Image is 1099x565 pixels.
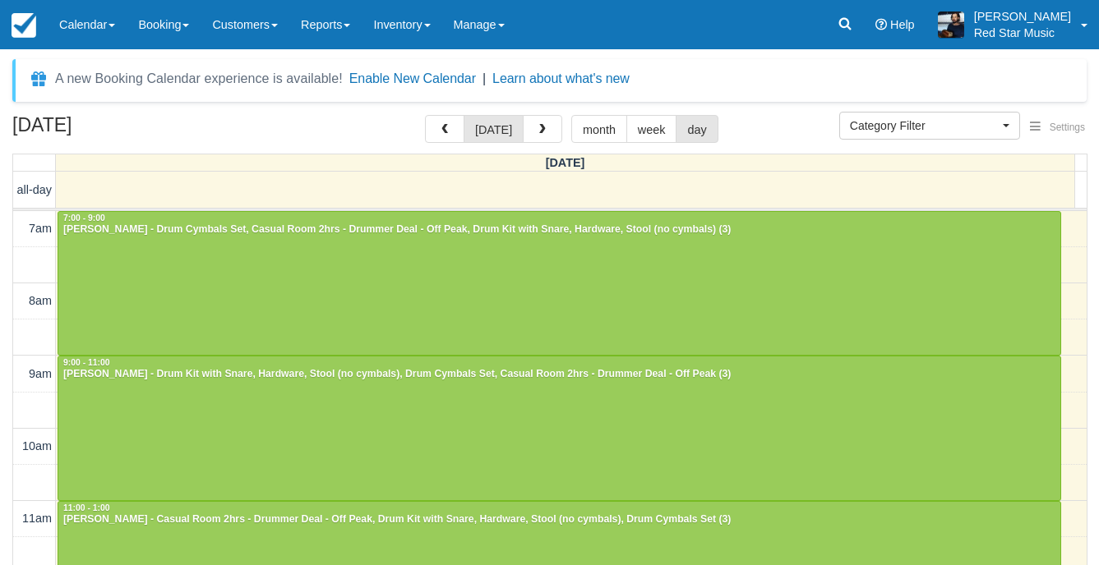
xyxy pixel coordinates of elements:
a: 9:00 - 11:00[PERSON_NAME] - Drum Kit with Snare, Hardware, Stool (no cymbals), Drum Cymbals Set, ... [58,356,1061,501]
button: day [676,115,718,143]
p: Red Star Music [974,25,1071,41]
span: 11:00 - 1:00 [63,503,110,512]
button: week [626,115,677,143]
span: all-day [17,183,52,196]
button: Enable New Calendar [349,71,476,87]
img: A1 [938,11,964,38]
span: [DATE] [546,156,585,169]
a: Learn about what's new [492,71,630,85]
i: Help [875,19,887,30]
span: 7am [29,222,52,235]
a: 7:00 - 9:00[PERSON_NAME] - Drum Cymbals Set, Casual Room 2hrs - Drummer Deal - Off Peak, Drum Kit... [58,211,1061,356]
span: Settings [1050,122,1085,133]
span: Category Filter [850,117,999,134]
img: checkfront-main-nav-mini-logo.png [12,13,36,38]
button: month [571,115,627,143]
button: Category Filter [839,112,1020,140]
span: 7:00 - 9:00 [63,214,105,223]
button: Settings [1020,116,1095,140]
div: A new Booking Calendar experience is available! [55,69,343,89]
div: [PERSON_NAME] - Drum Kit with Snare, Hardware, Stool (no cymbals), Drum Cymbals Set, Casual Room ... [62,368,1056,381]
span: | [483,71,486,85]
button: [DATE] [464,115,524,143]
span: 10am [22,439,52,452]
span: Help [890,18,915,31]
span: 11am [22,512,52,525]
p: [PERSON_NAME] [974,8,1071,25]
div: [PERSON_NAME] - Casual Room 2hrs - Drummer Deal - Off Peak, Drum Kit with Snare, Hardware, Stool ... [62,513,1056,526]
span: 9am [29,367,52,380]
div: [PERSON_NAME] - Drum Cymbals Set, Casual Room 2hrs - Drummer Deal - Off Peak, Drum Kit with Snare... [62,223,1056,237]
h2: [DATE] [12,115,220,145]
span: 8am [29,294,52,307]
span: 9:00 - 11:00 [63,358,110,367]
